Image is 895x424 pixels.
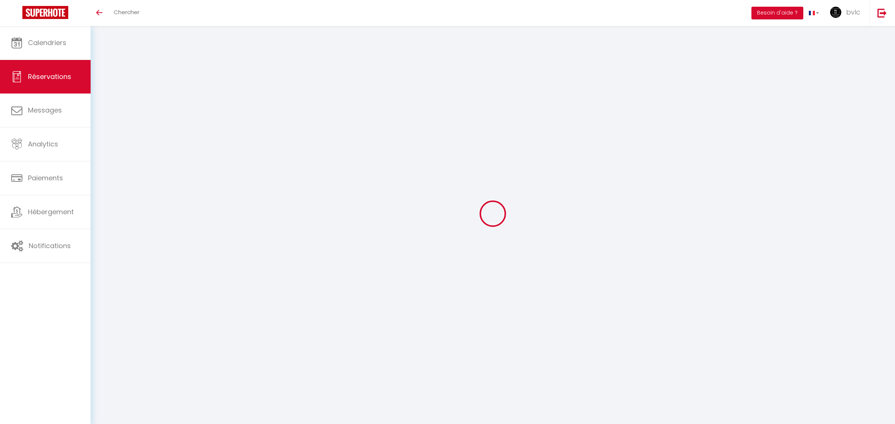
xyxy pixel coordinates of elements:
[28,139,58,149] span: Analytics
[28,72,71,81] span: Réservations
[751,7,803,19] button: Besoin d'aide ?
[28,105,62,115] span: Messages
[28,38,66,47] span: Calendriers
[830,7,841,18] img: ...
[28,207,74,216] span: Hébergement
[114,8,139,16] span: Chercher
[28,173,63,183] span: Paiements
[877,8,887,18] img: logout
[22,6,68,19] img: Super Booking
[29,241,71,250] span: Notifications
[846,7,860,17] span: bvlc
